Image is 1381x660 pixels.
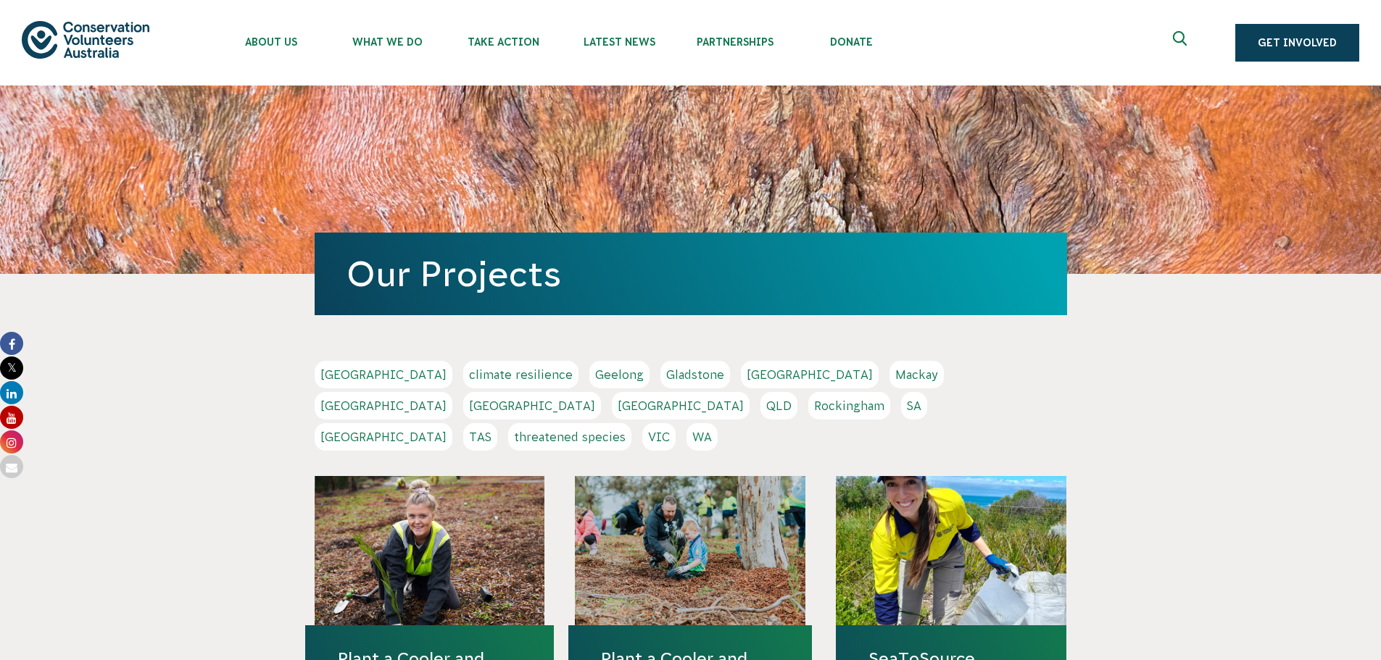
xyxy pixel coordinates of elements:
[1235,24,1359,62] a: Get Involved
[677,36,793,48] span: Partnerships
[1164,25,1199,60] button: Expand search box Close search box
[760,392,797,419] a: QLD
[315,392,452,419] a: [GEOGRAPHIC_DATA]
[642,423,676,451] a: VIC
[347,254,561,293] a: Our Projects
[901,392,927,419] a: SA
[463,361,578,388] a: climate resilience
[687,423,718,451] a: WA
[329,36,445,48] span: What We Do
[589,361,650,388] a: Geelong
[463,392,601,419] a: [GEOGRAPHIC_DATA]
[22,21,149,58] img: logo.svg
[793,36,909,48] span: Donate
[561,36,677,48] span: Latest News
[741,361,879,388] a: [GEOGRAPHIC_DATA]
[315,423,452,451] a: [GEOGRAPHIC_DATA]
[889,361,944,388] a: Mackay
[445,36,561,48] span: Take Action
[660,361,730,388] a: Gladstone
[315,361,452,388] a: [GEOGRAPHIC_DATA]
[213,36,329,48] span: About Us
[463,423,497,451] a: TAS
[808,392,890,419] a: Rockingham
[612,392,750,419] a: [GEOGRAPHIC_DATA]
[508,423,631,451] a: threatened species
[1173,31,1191,54] span: Expand search box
